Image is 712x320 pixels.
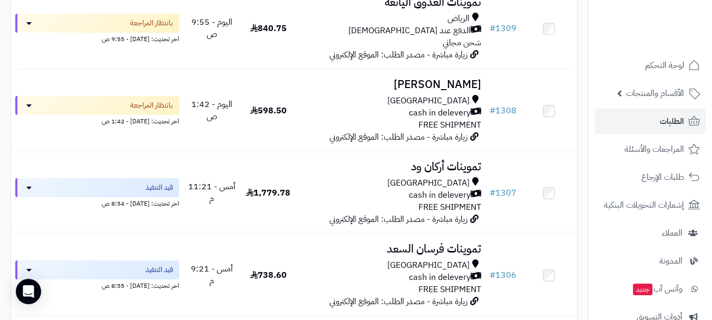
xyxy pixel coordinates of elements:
[301,161,481,173] h3: تموينات أركان ود
[130,18,173,28] span: بانتظار المراجعة
[15,279,179,290] div: اخر تحديث: [DATE] - 8:55 ص
[641,170,684,185] span: طلبات الإرجاع
[595,137,706,162] a: المراجعات والأسئلة
[15,33,179,44] div: اخر تحديث: [DATE] - 9:55 ص
[595,53,706,78] a: لوحة التحكم
[662,226,682,240] span: العملاء
[418,119,481,131] span: FREE SHIPMENT
[418,201,481,214] span: FREE SHIPMENT
[490,187,495,199] span: #
[626,86,684,101] span: الأقسام والمنتجات
[329,49,467,61] span: زيارة مباشرة - مصدر الطلب: الموقع الإلكتروني
[490,22,516,35] a: #1309
[15,197,179,208] div: اخر تحديث: [DATE] - 8:54 ص
[250,104,287,117] span: 598.50
[604,198,684,212] span: إشعارات التحويلات البنكية
[130,100,173,111] span: بانتظار المراجعة
[409,107,471,119] span: cash in delevery
[250,269,287,282] span: 738.60
[595,192,706,218] a: إشعارات التحويلات البنكية
[660,114,684,129] span: الطلبات
[447,13,470,25] span: الرياض
[490,22,495,35] span: #
[250,22,287,35] span: 840.75
[640,27,702,49] img: logo-2.png
[409,271,471,284] span: cash in delevery
[490,104,495,117] span: #
[490,269,516,282] a: #1306
[418,283,481,296] span: FREE SHIPMENT
[387,95,470,107] span: [GEOGRAPHIC_DATA]
[595,109,706,134] a: الطلبات
[301,243,481,255] h3: تموينات فرسان السعد
[191,16,232,41] span: اليوم - 9:55 ص
[301,79,481,91] h3: [PERSON_NAME]
[16,279,41,304] div: Open Intercom Messenger
[387,177,470,189] span: [GEOGRAPHIC_DATA]
[625,142,684,157] span: المراجعات والأسئلة
[409,189,471,201] span: cash in delevery
[645,58,684,73] span: لوحة التحكم
[188,180,236,205] span: أمس - 11:21 م
[329,295,467,308] span: زيارة مباشرة - مصدر الطلب: الموقع الإلكتروني
[145,182,173,193] span: قيد التنفيذ
[659,254,682,268] span: المدونة
[490,104,516,117] a: #1308
[595,276,706,302] a: وآتس آبجديد
[191,263,233,287] span: أمس - 9:21 م
[595,248,706,274] a: المدونة
[329,131,467,143] span: زيارة مباشرة - مصدر الطلب: الموقع الإلكتروني
[595,164,706,190] a: طلبات الإرجاع
[595,220,706,246] a: العملاء
[387,259,470,271] span: [GEOGRAPHIC_DATA]
[632,282,682,296] span: وآتس آب
[15,115,179,126] div: اخر تحديث: [DATE] - 1:42 ص
[490,269,495,282] span: #
[633,284,652,295] span: جديد
[246,187,290,199] span: 1,779.78
[191,98,232,123] span: اليوم - 1:42 ص
[329,213,467,226] span: زيارة مباشرة - مصدر الطلب: الموقع الإلكتروني
[443,36,481,49] span: شحن مجاني
[145,265,173,275] span: قيد التنفيذ
[490,187,516,199] a: #1307
[348,25,471,37] span: الدفع عند [DEMOGRAPHIC_DATA]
